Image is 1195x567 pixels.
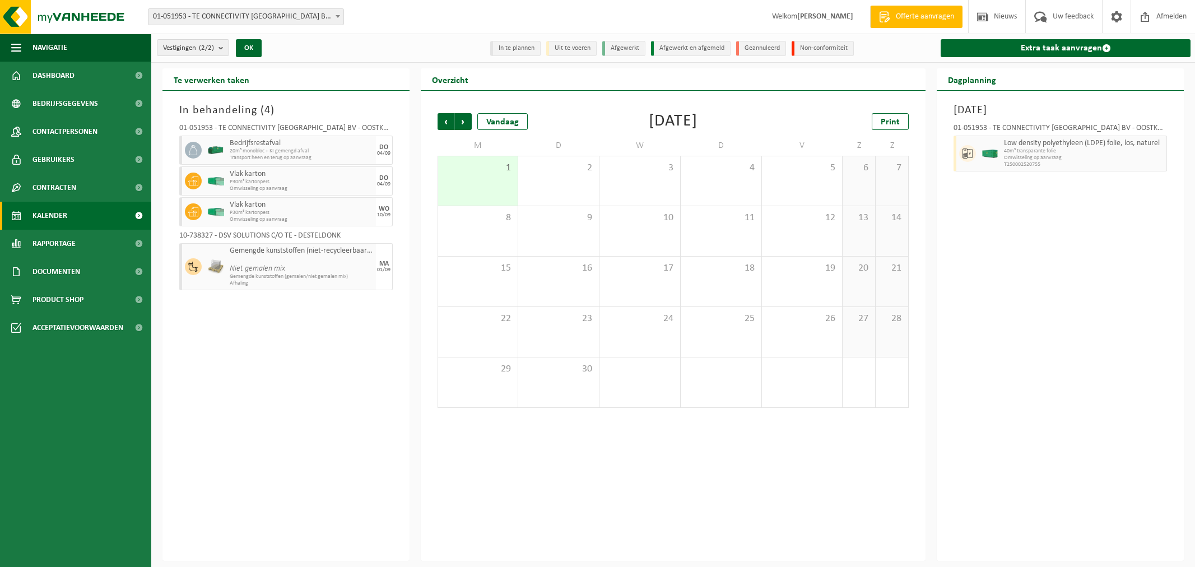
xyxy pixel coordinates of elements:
span: Transport heen en terug op aanvraag [230,155,373,161]
td: D [681,136,762,156]
span: 19 [768,262,837,275]
div: WO [379,206,389,212]
a: Offerte aanvragen [870,6,962,28]
span: Kalender [32,202,67,230]
span: 7 [881,162,903,174]
span: 16 [524,262,593,275]
td: Z [876,136,909,156]
span: 17 [605,262,675,275]
td: Z [843,136,876,156]
span: 01-051953 - TE CONNECTIVITY BELGIUM BV - OOSTKAMP [148,8,344,25]
span: 4 [264,105,271,116]
span: 2 [524,162,593,174]
span: 9 [524,212,593,224]
span: Contracten [32,174,76,202]
div: DO [379,144,388,151]
span: Vestigingen [163,40,214,57]
img: HK-XP-30-GN-00 [207,177,224,185]
span: Gebruikers [32,146,75,174]
a: Print [872,113,909,130]
td: M [438,136,519,156]
button: OK [236,39,262,57]
img: LP-PA-00000-WDN-11 [207,258,224,275]
img: HK-XP-30-GN-00 [207,208,224,216]
div: 04/09 [377,182,390,187]
span: 27 [848,313,869,325]
td: D [518,136,599,156]
span: 13 [848,212,869,224]
span: 21 [881,262,903,275]
div: 10-738327 - DSV SOLUTIONS C/O TE - DESTELDONK [179,232,393,243]
span: P30m³ kartonpers [230,179,373,185]
li: In te plannen [490,41,541,56]
img: HK-XZ-20-GN-00 [207,142,224,159]
span: Vlak karton [230,201,373,210]
h3: In behandeling ( ) [179,102,393,119]
span: 18 [686,262,756,275]
span: 28 [881,313,903,325]
h2: Dagplanning [937,68,1007,90]
div: 04/09 [377,151,390,156]
span: 1 [444,162,513,174]
img: HK-XC-40-GN-00 [982,150,998,158]
span: Bedrijfsrestafval [230,139,373,148]
h2: Te verwerken taken [162,68,261,90]
span: 6 [848,162,869,174]
span: Omwisseling op aanvraag [230,216,373,223]
span: Gemengde kunststoffen (gemalen/niet gemalen mix) [230,273,373,280]
span: Rapportage [32,230,76,258]
div: Vandaag [477,113,528,130]
strong: [PERSON_NAME] [797,12,853,21]
h3: [DATE] [954,102,1167,119]
span: Vorige [438,113,454,130]
td: W [599,136,681,156]
span: Product Shop [32,286,83,314]
span: 30 [524,363,593,375]
span: T250002520755 [1004,161,1164,168]
span: Print [881,118,900,127]
span: 11 [686,212,756,224]
span: Documenten [32,258,80,286]
li: Non-conformiteit [792,41,854,56]
span: 4 [686,162,756,174]
span: Navigatie [32,34,67,62]
div: 01-051953 - TE CONNECTIVITY [GEOGRAPHIC_DATA] BV - OOSTKAMP [954,124,1167,136]
span: Gemengde kunststoffen (niet-recycleerbaar), exclusief PVC [230,247,373,255]
span: 20m³ monobloc + KI gemengd afval [230,148,373,155]
div: 01-051953 - TE CONNECTIVITY [GEOGRAPHIC_DATA] BV - OOSTKAMP [179,124,393,136]
span: 22 [444,313,513,325]
span: Acceptatievoorwaarden [32,314,123,342]
span: 8 [444,212,513,224]
div: MA [379,261,389,267]
span: Omwisseling op aanvraag [1004,155,1164,161]
span: Afhaling [230,280,373,287]
span: Omwisseling op aanvraag [230,185,373,192]
span: 5 [768,162,837,174]
td: V [762,136,843,156]
span: 23 [524,313,593,325]
span: Dashboard [32,62,75,90]
li: Geannuleerd [736,41,786,56]
span: Low density polyethyleen (LDPE) folie, los, naturel [1004,139,1164,148]
span: Bedrijfsgegevens [32,90,98,118]
div: [DATE] [649,113,698,130]
li: Uit te voeren [546,41,597,56]
a: Extra taak aanvragen [941,39,1191,57]
i: Niet gemalen mix [230,264,285,273]
span: Contactpersonen [32,118,97,146]
h2: Overzicht [421,68,480,90]
span: 3 [605,162,675,174]
span: 15 [444,262,513,275]
button: Vestigingen(2/2) [157,39,229,56]
span: Offerte aanvragen [893,11,957,22]
span: 24 [605,313,675,325]
span: 10 [605,212,675,224]
span: 40m³ transparante folie [1004,148,1164,155]
div: DO [379,175,388,182]
li: Afgewerkt en afgemeld [651,41,731,56]
div: 10/09 [377,212,390,218]
span: Volgende [455,113,472,130]
span: P30m³ kartonpers [230,210,373,216]
span: 26 [768,313,837,325]
span: 12 [768,212,837,224]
